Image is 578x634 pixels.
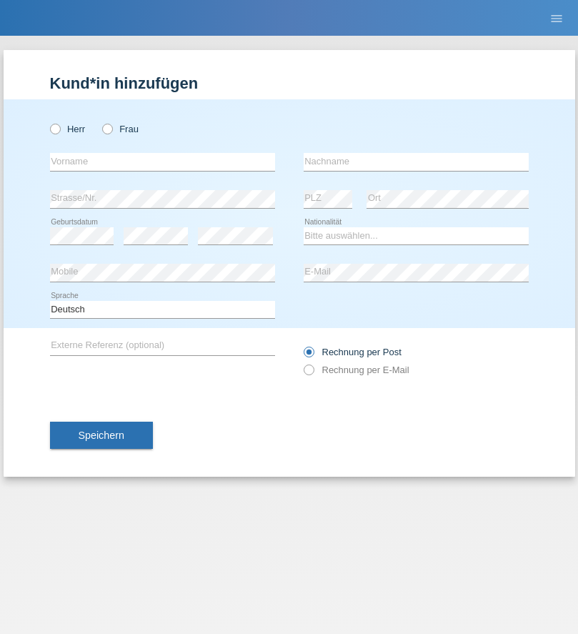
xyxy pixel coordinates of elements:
[50,74,529,92] h1: Kund*in hinzufügen
[102,124,111,133] input: Frau
[50,124,86,134] label: Herr
[79,430,124,441] span: Speichern
[542,14,571,22] a: menu
[102,124,139,134] label: Frau
[50,124,59,133] input: Herr
[549,11,564,26] i: menu
[304,347,402,357] label: Rechnung per Post
[304,365,409,375] label: Rechnung per E-Mail
[304,347,313,365] input: Rechnung per Post
[304,365,313,382] input: Rechnung per E-Mail
[50,422,153,449] button: Speichern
